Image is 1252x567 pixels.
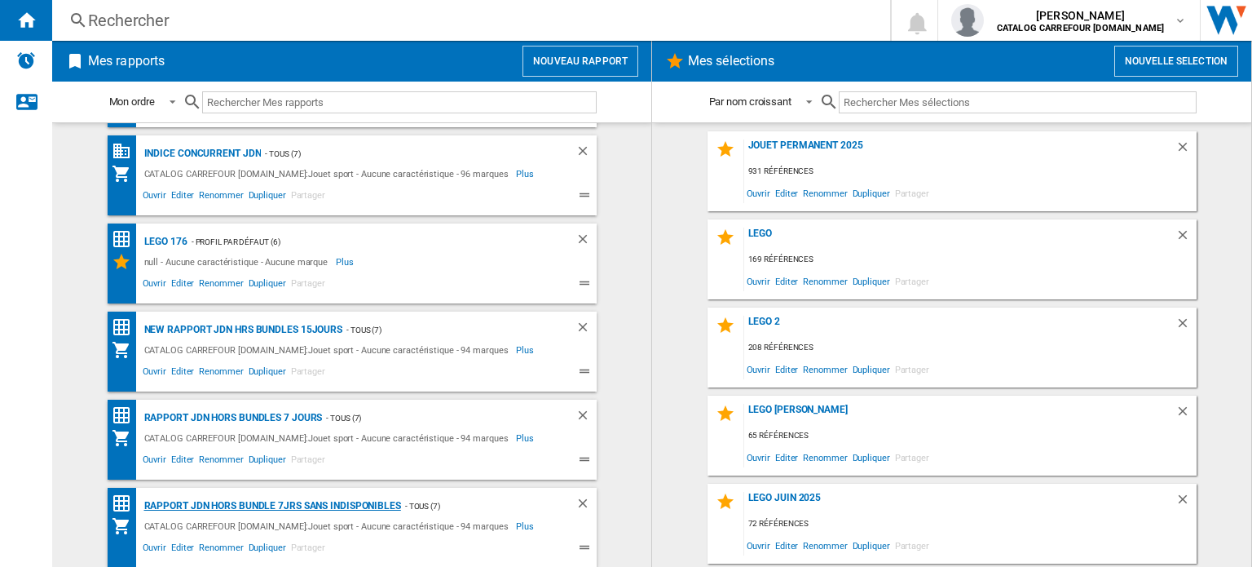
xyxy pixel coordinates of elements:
[88,9,848,32] div: Rechercher
[575,496,597,516] div: Supprimer
[112,317,140,338] div: Matrice des prix
[140,252,337,272] div: null - Aucune caractéristique - Aucune marque
[744,182,773,204] span: Ouvrir
[112,428,140,448] div: Mon assortiment
[709,95,791,108] div: Par nom croissant
[289,188,328,207] span: Partager
[196,364,245,383] span: Renommer
[773,270,800,292] span: Editer
[744,404,1175,426] div: LEGO [PERSON_NAME]
[140,540,169,560] span: Ouvrir
[16,51,36,70] img: alerts-logo.svg
[140,516,517,536] div: CATALOG CARREFOUR [DOMAIN_NAME]:Jouet sport - Aucune caractéristique - 94 marques
[893,182,932,204] span: Partager
[800,182,849,204] span: Renommer
[140,232,187,252] div: LEGO 176
[850,446,893,468] span: Dupliquer
[112,405,140,426] div: Matrice des prix
[850,182,893,204] span: Dupliquer
[140,188,169,207] span: Ouvrir
[140,496,401,516] div: Rapport JDN Hors bundle 7Jrs sans indisponibles
[196,452,245,472] span: Renommer
[773,182,800,204] span: Editer
[322,408,542,428] div: - TOUS (7)
[744,228,1175,250] div: Lego
[1175,316,1197,338] div: Supprimer
[140,428,517,448] div: CATALOG CARREFOUR [DOMAIN_NAME]:Jouet sport - Aucune caractéristique - 94 marques
[744,358,773,380] span: Ouvrir
[169,276,196,295] span: Editer
[516,516,536,536] span: Plus
[336,252,356,272] span: Plus
[744,492,1175,514] div: LEGO Juin 2025
[112,340,140,360] div: Mon assortiment
[744,270,773,292] span: Ouvrir
[744,338,1197,358] div: 208 références
[112,229,140,250] div: Matrice des prix
[1114,46,1238,77] button: Nouvelle selection
[800,446,849,468] span: Renommer
[800,534,849,556] span: Renommer
[112,494,140,514] div: Matrice des prix
[744,162,1197,182] div: 931 références
[1175,404,1197,426] div: Supprimer
[289,452,328,472] span: Partager
[800,270,849,292] span: Renommer
[196,540,245,560] span: Renommer
[685,46,778,77] h2: Mes sélections
[401,496,543,516] div: - TOUS (7)
[850,358,893,380] span: Dupliquer
[289,364,328,383] span: Partager
[744,250,1197,270] div: 169 références
[140,164,517,184] div: CATALOG CARREFOUR [DOMAIN_NAME]:Jouet sport - Aucune caractéristique - 96 marques
[744,316,1175,338] div: LEGO 2
[169,452,196,472] span: Editer
[140,276,169,295] span: Ouvrir
[140,340,517,360] div: CATALOG CARREFOUR [DOMAIN_NAME]:Jouet sport - Aucune caractéristique - 94 marques
[744,426,1197,446] div: 65 références
[773,534,800,556] span: Editer
[140,320,343,340] div: New rapport JDN hRS BUNDLES 15jOURS
[112,141,140,162] div: Base 100
[773,358,800,380] span: Editer
[744,446,773,468] span: Ouvrir
[112,252,140,272] div: Mes Sélections
[169,540,196,560] span: Editer
[112,164,140,184] div: Mon assortiment
[342,320,542,340] div: - TOUS (7)
[893,534,932,556] span: Partager
[575,320,597,340] div: Supprimer
[140,452,169,472] span: Ouvrir
[839,91,1197,113] input: Rechercher Mes sélections
[516,164,536,184] span: Plus
[140,408,323,428] div: Rapport JDN Hors Bundles 7 jours
[1175,140,1197,162] div: Supprimer
[196,188,245,207] span: Renommer
[202,91,597,113] input: Rechercher Mes rapports
[1175,228,1197,250] div: Supprimer
[246,188,289,207] span: Dupliquer
[85,46,168,77] h2: Mes rapports
[261,144,542,164] div: - TOUS (7)
[850,534,893,556] span: Dupliquer
[289,276,328,295] span: Partager
[744,534,773,556] span: Ouvrir
[246,540,289,560] span: Dupliquer
[850,270,893,292] span: Dupliquer
[893,446,932,468] span: Partager
[997,7,1164,24] span: [PERSON_NAME]
[744,140,1175,162] div: Jouet Permanent 2025
[140,364,169,383] span: Ouvrir
[140,144,262,164] div: INDICE CONCURRENT JDN
[800,358,849,380] span: Renommer
[744,514,1197,534] div: 72 références
[893,270,932,292] span: Partager
[289,540,328,560] span: Partager
[893,358,932,380] span: Partager
[169,364,196,383] span: Editer
[109,95,155,108] div: Mon ordre
[951,4,984,37] img: profile.jpg
[575,408,597,428] div: Supprimer
[516,428,536,448] span: Plus
[246,364,289,383] span: Dupliquer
